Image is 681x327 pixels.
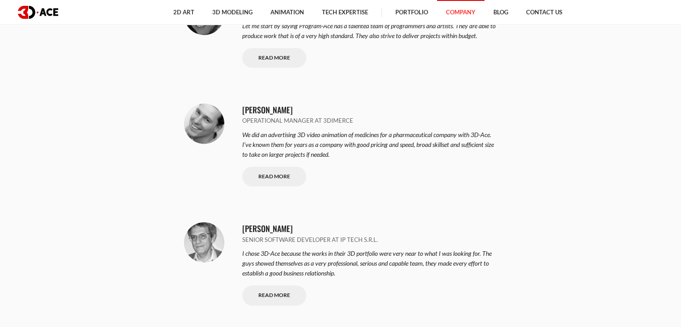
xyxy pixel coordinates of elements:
[242,167,306,187] a: Read More
[242,222,497,235] p: [PERSON_NAME]
[242,235,497,244] p: Senior Software Developer at Ip Tech S.r.l.
[242,103,497,116] p: [PERSON_NAME]
[242,249,497,278] p: I chose 3D-Ace because the works in their 3D portfolio were very near to what I was looking for. ...
[242,48,306,68] a: Read More
[242,285,306,305] a: Read More
[242,116,497,125] p: Operational Manager at 3DIMERCE
[18,6,58,19] img: logo dark
[242,21,497,41] p: Let me start by saying Program-Ace has a talented team of programmers and artists. They are able ...
[242,130,497,159] p: We did an advertising 3D video animation of medicines for a pharmaceutical company with 3D-Ace. I...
